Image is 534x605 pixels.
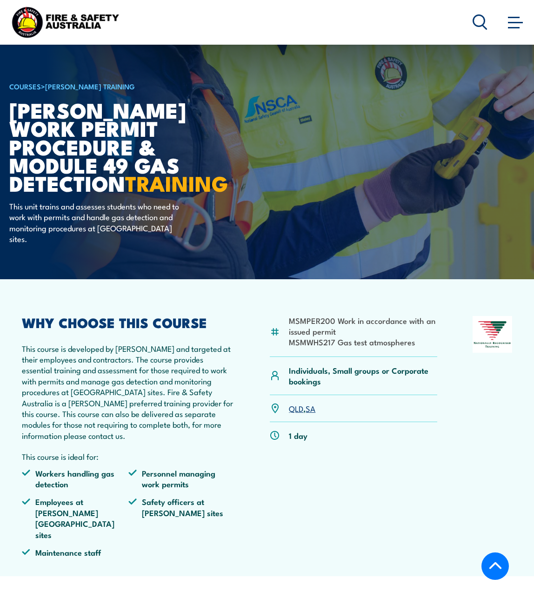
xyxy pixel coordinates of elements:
li: Maintenance staff [22,547,128,558]
h6: > [9,81,239,92]
a: QLD [289,403,303,414]
p: This unit trains and assesses students who need to work with permits and handle gas detection and... [9,201,179,244]
img: Nationally Recognised Training logo. [473,316,512,353]
a: [PERSON_NAME] Training [45,81,135,91]
a: SA [306,403,315,414]
h2: WHY CHOOSE THIS COURSE [22,316,234,328]
li: Safety officers at [PERSON_NAME] sites [128,496,235,540]
strong: TRAINING [125,167,228,199]
li: Employees at [PERSON_NAME][GEOGRAPHIC_DATA] sites [22,496,128,540]
p: Individuals, Small groups or Corporate bookings [289,365,437,387]
li: MSMWHS217 Gas test atmospheres [289,336,437,347]
p: This course is ideal for: [22,451,234,462]
p: 1 day [289,430,307,441]
li: Personnel managing work permits [128,468,235,490]
p: , [289,403,315,414]
li: Workers handling gas detection [22,468,128,490]
p: This course is developed by [PERSON_NAME] and targeted at their employees and contractors. The co... [22,343,234,441]
h1: [PERSON_NAME] Work Permit Procedure & Module 49 Gas Detection [9,101,239,192]
li: MSMPER200 Work in accordance with an issued permit [289,315,437,337]
a: COURSES [9,81,41,91]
